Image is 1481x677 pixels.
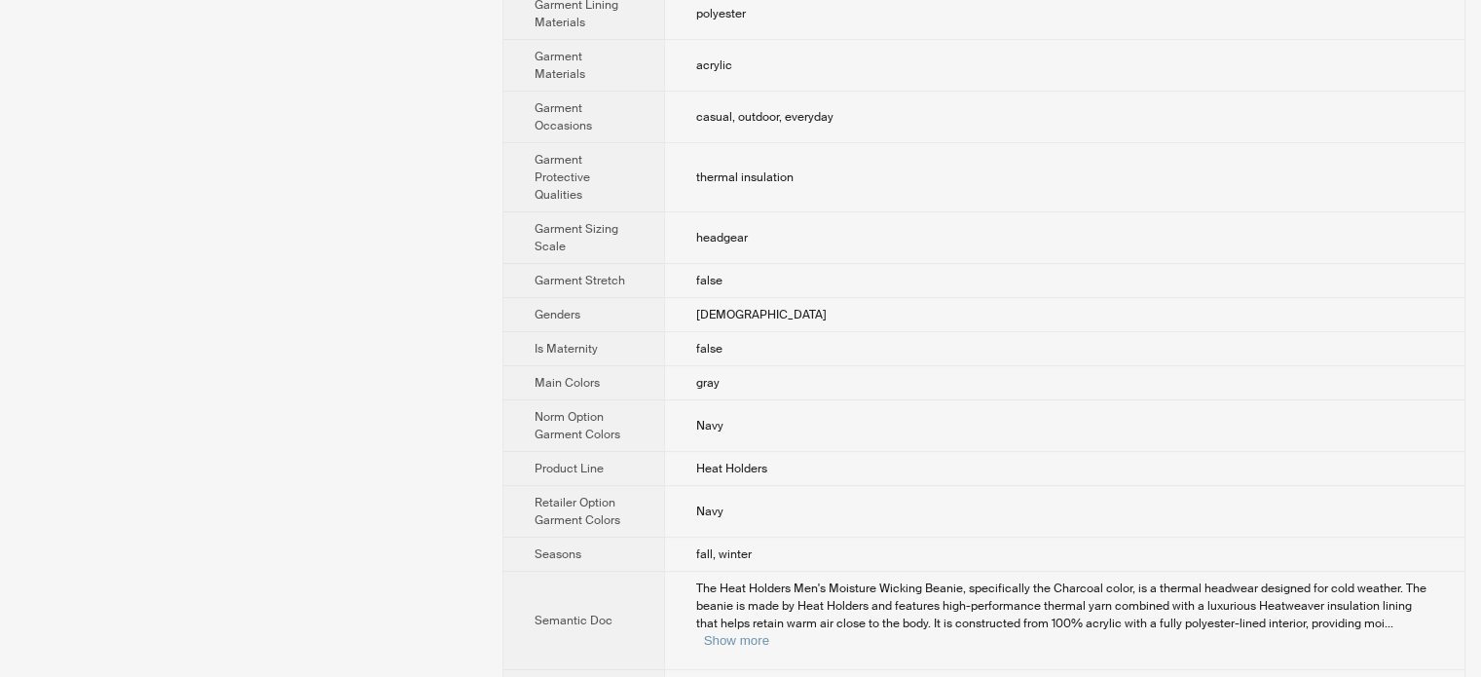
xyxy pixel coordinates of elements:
span: casual, outdoor, everyday [696,109,833,125]
span: The Heat Holders Men's Moisture Wicking Beanie, specifically the Charcoal color, is a thermal hea... [696,581,1426,631]
span: thermal insulation [696,169,794,185]
span: Main Colors [535,375,600,391]
span: gray [696,375,720,391]
span: [DEMOGRAPHIC_DATA] [696,307,827,322]
button: Expand [704,633,769,648]
span: headgear [696,230,748,245]
span: ... [1385,616,1393,631]
span: Navy [696,418,723,433]
span: Garment Materials [535,49,585,82]
span: Garment Protective Qualities [535,152,590,203]
span: Garment Sizing Scale [535,221,618,254]
span: Genders [535,307,580,322]
span: Semantic Doc [535,613,612,628]
span: Navy [696,504,723,519]
span: false [696,273,722,288]
span: Garment Occasions [535,100,592,133]
span: Is Maternity [535,341,598,357]
span: false [696,341,722,357]
span: Norm Option Garment Colors [535,409,620,442]
span: acrylic [696,57,732,73]
span: fall, winter [696,546,752,562]
span: Product Line [535,461,604,476]
span: Seasons [535,546,581,562]
span: Heat Holders [696,461,767,476]
span: polyester [696,6,746,21]
span: Retailer Option Garment Colors [535,495,620,528]
span: Garment Stretch [535,273,625,288]
div: The Heat Holders Men's Moisture Wicking Beanie, specifically the Charcoal color, is a thermal hea... [696,580,1433,650]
